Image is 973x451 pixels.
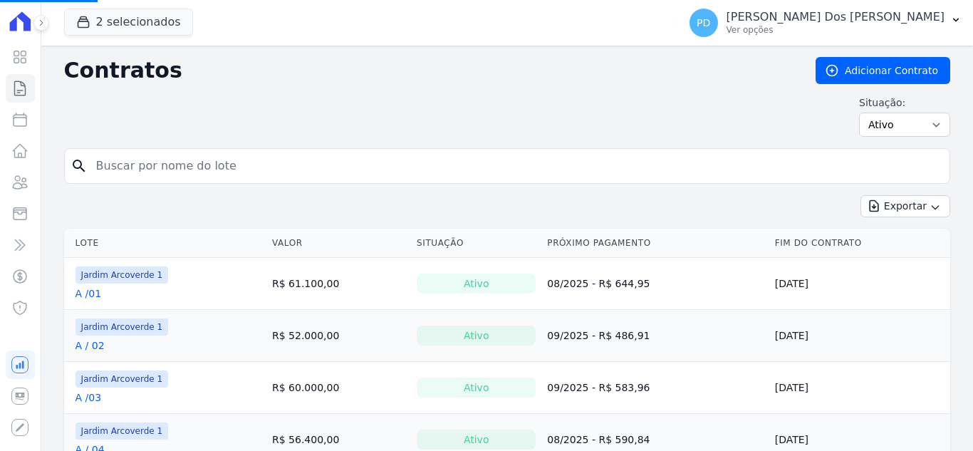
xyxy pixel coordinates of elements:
[76,286,102,301] a: A /01
[816,57,950,84] a: Adicionar Contrato
[769,229,950,258] th: Fim do Contrato
[547,278,650,289] a: 08/2025 - R$ 644,95
[76,266,169,284] span: Jardim Arcoverde 1
[769,258,950,310] td: [DATE]
[88,152,944,180] input: Buscar por nome do lote
[417,274,536,294] div: Ativo
[727,24,945,36] p: Ver opções
[64,58,793,83] h2: Contratos
[859,95,950,110] label: Situação:
[697,18,710,28] span: PD
[266,229,411,258] th: Valor
[769,310,950,362] td: [DATE]
[547,434,650,445] a: 08/2025 - R$ 590,84
[860,195,950,217] button: Exportar
[769,362,950,414] td: [DATE]
[71,157,88,175] i: search
[76,370,169,388] span: Jardim Arcoverde 1
[76,338,105,353] a: A / 02
[417,326,536,346] div: Ativo
[417,430,536,450] div: Ativo
[266,362,411,414] td: R$ 60.000,00
[76,390,102,405] a: A /03
[266,258,411,310] td: R$ 61.100,00
[727,10,945,24] p: [PERSON_NAME] Dos [PERSON_NAME]
[547,330,650,341] a: 09/2025 - R$ 486,91
[678,3,973,43] button: PD [PERSON_NAME] Dos [PERSON_NAME] Ver opções
[417,378,536,398] div: Ativo
[76,318,169,336] span: Jardim Arcoverde 1
[64,229,266,258] th: Lote
[266,310,411,362] td: R$ 52.000,00
[541,229,769,258] th: Próximo Pagamento
[547,382,650,393] a: 09/2025 - R$ 583,96
[411,229,541,258] th: Situação
[64,9,193,36] button: 2 selecionados
[76,423,169,440] span: Jardim Arcoverde 1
